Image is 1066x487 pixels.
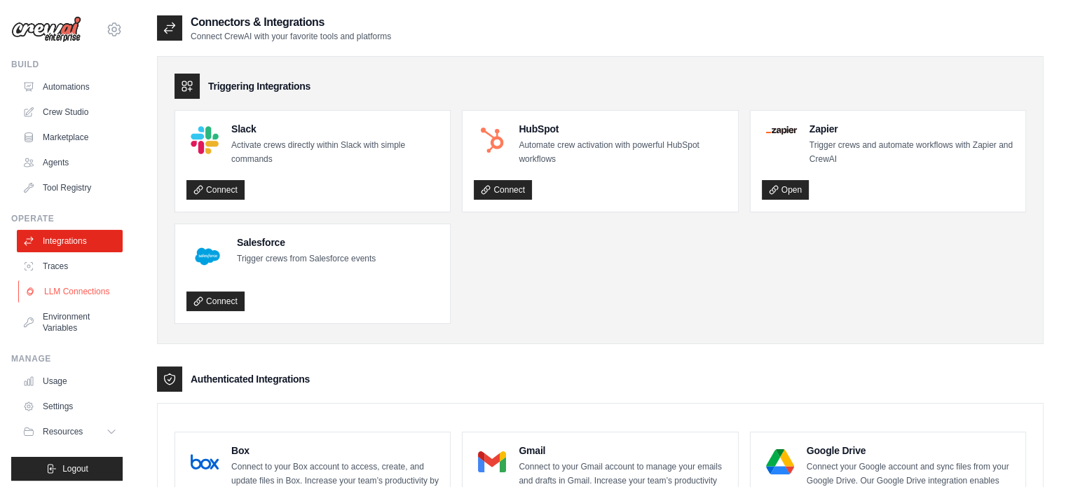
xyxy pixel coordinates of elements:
[237,235,376,249] h4: Salesforce
[809,139,1014,166] p: Trigger crews and automate workflows with Zapier and CrewAI
[186,291,245,311] a: Connect
[17,370,123,392] a: Usage
[231,444,439,458] h4: Box
[186,180,245,200] a: Connect
[478,126,506,154] img: HubSpot Logo
[17,177,123,199] a: Tool Registry
[17,101,123,123] a: Crew Studio
[807,444,1014,458] h4: Google Drive
[762,180,809,200] a: Open
[237,252,376,266] p: Trigger crews from Salesforce events
[11,16,81,43] img: Logo
[766,126,797,135] img: Zapier Logo
[191,448,219,476] img: Box Logo
[11,353,123,364] div: Manage
[478,448,506,476] img: Gmail Logo
[191,31,391,42] p: Connect CrewAI with your favorite tools and platforms
[766,448,794,476] img: Google Drive Logo
[231,139,439,166] p: Activate crews directly within Slack with simple commands
[809,122,1014,136] h4: Zapier
[191,372,310,386] h3: Authenticated Integrations
[519,444,726,458] h4: Gmail
[17,151,123,174] a: Agents
[519,139,726,166] p: Automate crew activation with powerful HubSpot workflows
[17,76,123,98] a: Automations
[11,59,123,70] div: Build
[17,126,123,149] a: Marketplace
[11,213,123,224] div: Operate
[62,463,88,474] span: Logout
[17,420,123,443] button: Resources
[474,180,532,200] a: Connect
[519,122,726,136] h4: HubSpot
[43,426,83,437] span: Resources
[17,255,123,277] a: Traces
[17,230,123,252] a: Integrations
[18,280,124,303] a: LLM Connections
[191,240,224,273] img: Salesforce Logo
[11,457,123,481] button: Logout
[191,126,219,154] img: Slack Logo
[208,79,310,93] h3: Triggering Integrations
[231,122,439,136] h4: Slack
[17,395,123,418] a: Settings
[191,14,391,31] h2: Connectors & Integrations
[17,306,123,339] a: Environment Variables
